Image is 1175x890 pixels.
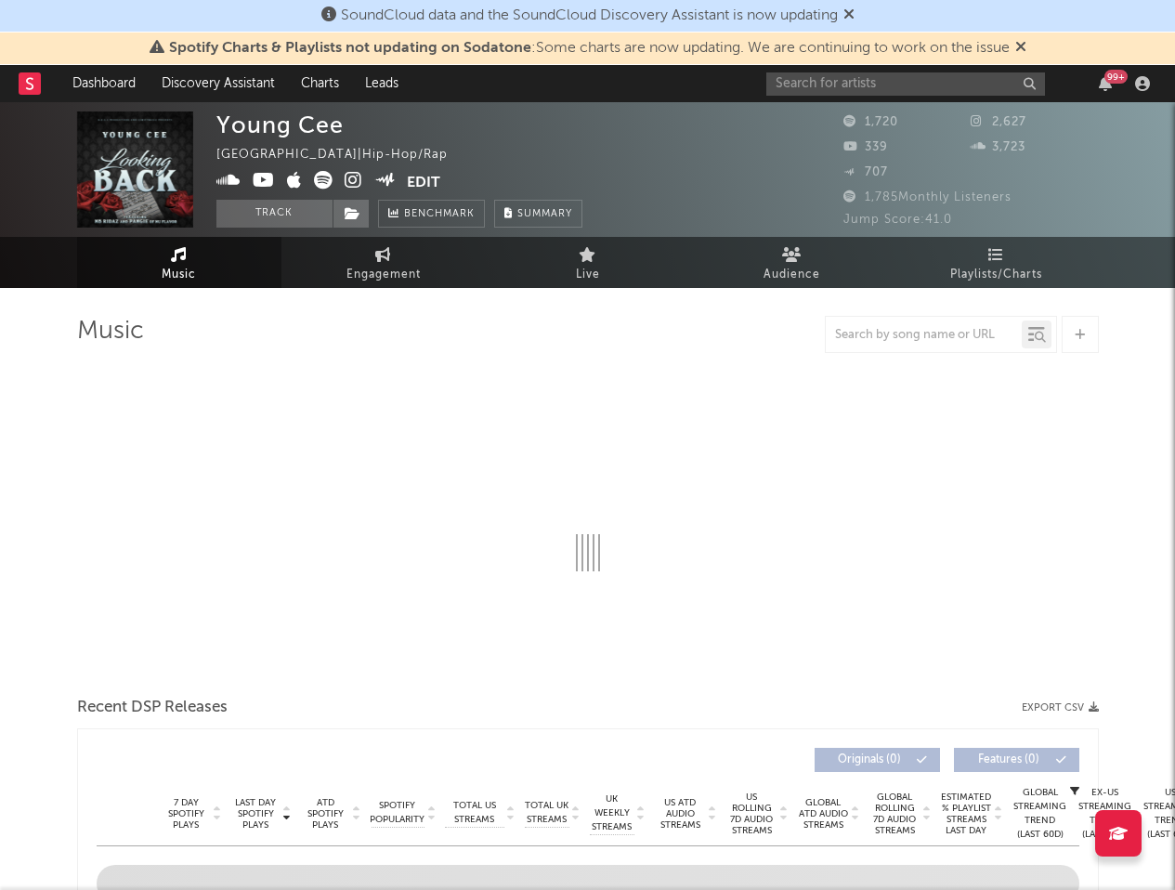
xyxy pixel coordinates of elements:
button: Export CSV [1022,702,1099,713]
a: Charts [288,65,352,102]
button: Originals(0) [815,748,940,772]
button: Features(0) [954,748,1079,772]
span: 2,627 [971,116,1026,128]
span: Jump Score: 41.0 [843,214,952,226]
span: Engagement [346,264,421,286]
span: Spotify Charts & Playlists not updating on Sodatone [169,41,531,56]
span: Music [162,264,196,286]
span: Audience [764,264,820,286]
span: Last Day Spotify Plays [231,797,281,831]
span: Global ATD Audio Streams [798,797,849,831]
span: US ATD Audio Streams [655,797,706,831]
button: Edit [407,171,440,194]
a: Music [77,237,281,288]
span: 7 Day Spotify Plays [162,797,211,831]
span: Spotify Popularity [370,799,424,827]
span: 1,720 [843,116,898,128]
span: Recent DSP Releases [77,697,228,719]
a: Discovery Assistant [149,65,288,102]
div: Global Streaming Trend (Last 60D) [1012,786,1068,842]
span: Playlists/Charts [950,264,1042,286]
a: Live [486,237,690,288]
input: Search by song name or URL [826,328,1022,343]
span: Global Rolling 7D Audio Streams [869,792,920,836]
span: Originals ( 0 ) [827,754,912,766]
div: 99 + [1104,70,1128,84]
span: Dismiss [1015,41,1026,56]
span: Total UK Streams [525,799,569,827]
span: 339 [843,141,888,153]
div: [GEOGRAPHIC_DATA] | Hip-Hop/Rap [216,144,469,166]
div: Young Cee [216,111,344,138]
button: 99+ [1099,76,1112,91]
input: Search for artists [766,72,1045,96]
a: Benchmark [378,200,485,228]
span: Total US Streams [445,799,504,827]
span: US Rolling 7D Audio Streams [726,792,777,836]
a: Playlists/Charts [894,237,1099,288]
a: Dashboard [59,65,149,102]
a: Engagement [281,237,486,288]
span: UK Weekly Streams [590,792,634,834]
span: Features ( 0 ) [966,754,1051,766]
button: Summary [494,200,582,228]
span: Dismiss [843,8,855,23]
span: 707 [843,166,888,178]
span: Estimated % Playlist Streams Last Day [941,792,992,836]
a: Leads [352,65,411,102]
button: Track [216,200,333,228]
span: SoundCloud data and the SoundCloud Discovery Assistant is now updating [341,8,838,23]
span: 1,785 Monthly Listeners [843,191,1012,203]
span: Benchmark [404,203,475,226]
span: : Some charts are now updating. We are continuing to work on the issue [169,41,1010,56]
span: Summary [517,209,572,219]
a: Audience [690,237,894,288]
span: Live [576,264,600,286]
div: Ex-US Streaming Trend (Last 60D) [1077,786,1133,842]
span: 3,723 [971,141,1025,153]
span: ATD Spotify Plays [301,797,350,831]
